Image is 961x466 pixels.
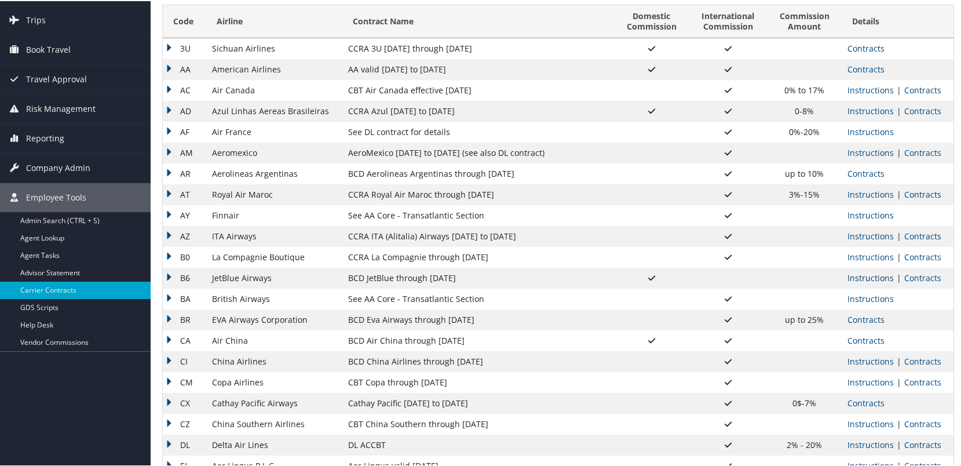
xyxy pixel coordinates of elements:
[206,162,342,183] td: Aerolineas Argentinas
[163,350,206,371] td: CI
[904,188,941,199] a: View Contracts
[163,79,206,100] td: AC
[847,438,894,449] a: View Ticketing Instructions
[342,371,614,392] td: CBT Copa through [DATE]
[342,434,614,454] td: DL ACCBT
[206,204,342,225] td: Finnair
[163,162,206,183] td: AR
[894,250,904,261] span: |
[163,413,206,434] td: CZ
[342,183,614,204] td: CCRA Royal Air Maroc through [DATE]
[206,121,342,141] td: Air France
[894,355,904,366] span: |
[847,271,894,282] a: View Ticketing Instructions
[342,79,614,100] td: CBT Air Canada effective [DATE]
[904,376,941,387] a: View Contracts
[163,308,206,329] td: BR
[163,392,206,413] td: CX
[847,125,894,136] a: View Ticketing Instructions
[904,104,941,115] a: View Contracts
[342,162,614,183] td: BCD Aerolineas Argentinas through [DATE]
[342,246,614,267] td: CCRA La Compagnie through [DATE]
[767,100,842,121] td: 0-8%
[206,58,342,79] td: American Airlines
[904,417,941,428] a: View Contracts
[206,183,342,204] td: Royal Air Maroc
[163,121,206,141] td: AF
[342,308,614,329] td: BCD Eva Airways through [DATE]
[342,121,614,141] td: See DL contract for details
[894,146,904,157] span: |
[767,121,842,141] td: 0%-20%
[904,83,941,94] a: View Contracts
[342,392,614,413] td: Cathay Pacific [DATE] to [DATE]
[894,271,904,282] span: |
[163,204,206,225] td: AY
[342,204,614,225] td: See AA Core - Transatlantic Section
[894,376,904,387] span: |
[342,267,614,287] td: BCD JetBlue through [DATE]
[894,438,904,449] span: |
[847,417,894,428] a: View Ticketing Instructions
[847,83,894,94] a: View Ticketing Instructions
[689,4,767,37] th: InternationalCommission: activate to sort column ascending
[894,417,904,428] span: |
[206,413,342,434] td: China Southern Airlines
[767,79,842,100] td: 0% to 17%
[904,146,941,157] a: View Contracts
[206,100,342,121] td: Azul Linhas Aereas Brasileiras
[847,167,885,178] a: View Contracts
[847,396,885,407] a: View Contracts
[26,5,46,34] span: Trips
[26,34,71,63] span: Book Travel
[847,42,885,53] a: View Contracts
[847,104,894,115] a: View Ticketing Instructions
[26,152,90,181] span: Company Admin
[163,183,206,204] td: AT
[767,392,842,413] td: 0$-7%
[163,225,206,246] td: AZ
[894,188,904,199] span: |
[342,141,614,162] td: AeroMexico [DATE] to [DATE] (see also DL contract)
[163,434,206,454] td: DL
[847,63,885,74] a: View Contracts
[847,334,885,345] a: View Contracts
[206,371,342,392] td: Copa Airlines
[342,329,614,350] td: BCD Air China through [DATE]
[614,4,689,37] th: DomesticCommission: activate to sort column ascending
[206,141,342,162] td: Aeromexico
[206,350,342,371] td: China Airlines
[206,246,342,267] td: La Compagnie Boutique
[342,287,614,308] td: See AA Core - Transatlantic Section
[847,355,894,366] a: View Ticketing Instructions
[206,329,342,350] td: Air China
[342,58,614,79] td: AA valid [DATE] to [DATE]
[847,230,894,241] a: View Ticketing Instructions
[847,376,894,387] a: View Ticketing Instructions
[342,37,614,58] td: CCRA 3U [DATE] through [DATE]
[206,37,342,58] td: Sichuan Airlines
[26,64,87,93] span: Travel Approval
[342,4,614,37] th: Contract Name: activate to sort column ascending
[342,350,614,371] td: BCD China Airlines through [DATE]
[206,225,342,246] td: ITA Airways
[894,83,904,94] span: |
[163,287,206,308] td: BA
[767,434,842,454] td: 2% - 20%
[163,100,206,121] td: AD
[163,246,206,267] td: B0
[163,4,206,37] th: Code: activate to sort column descending
[163,267,206,287] td: B6
[847,146,894,157] a: View Ticketing Instructions
[163,58,206,79] td: AA
[26,123,64,152] span: Reporting
[206,308,342,329] td: EVA Airways Corporation
[163,371,206,392] td: CM
[163,329,206,350] td: CA
[842,4,953,37] th: Details: activate to sort column ascending
[26,182,86,211] span: Employee Tools
[767,162,842,183] td: up to 10%
[904,230,941,241] a: View Contracts
[163,141,206,162] td: AM
[163,37,206,58] td: 3U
